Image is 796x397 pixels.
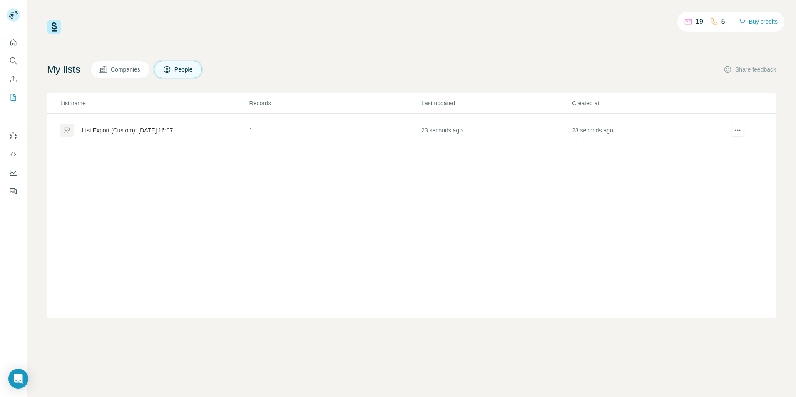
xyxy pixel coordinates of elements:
[7,147,20,162] button: Use Surfe API
[7,35,20,50] button: Quick start
[739,16,778,27] button: Buy credits
[111,65,141,74] span: Companies
[249,99,421,107] p: Records
[721,17,725,27] p: 5
[249,114,421,147] td: 1
[8,369,28,389] div: Open Intercom Messenger
[82,126,173,134] div: List Export (Custom): [DATE] 16:07
[7,165,20,180] button: Dashboard
[7,184,20,198] button: Feedback
[7,53,20,68] button: Search
[7,72,20,87] button: Enrich CSV
[60,99,249,107] p: List name
[174,65,194,74] span: People
[724,65,776,74] button: Share feedback
[572,114,722,147] td: 23 seconds ago
[47,20,61,34] img: Surfe Logo
[572,99,722,107] p: Created at
[7,129,20,144] button: Use Surfe on LinkedIn
[7,90,20,105] button: My lists
[731,124,744,137] button: actions
[696,17,703,27] p: 19
[47,63,80,76] h4: My lists
[421,99,571,107] p: Last updated
[421,114,572,147] td: 23 seconds ago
